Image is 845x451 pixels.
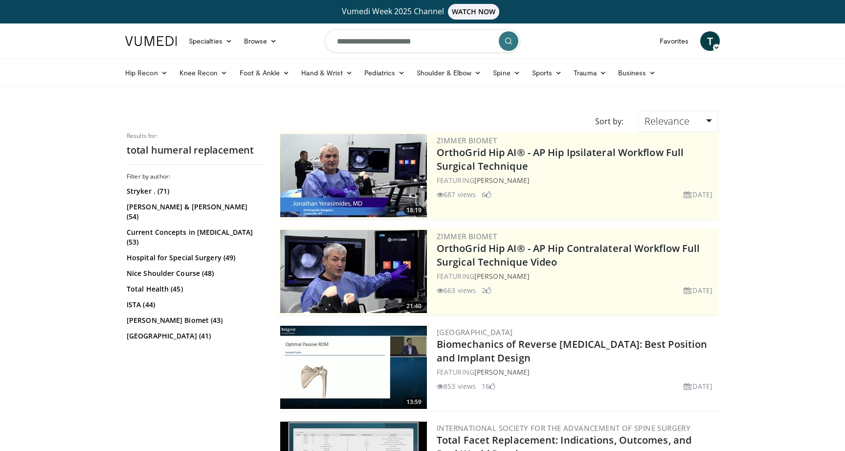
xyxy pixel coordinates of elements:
[437,327,513,337] a: [GEOGRAPHIC_DATA]
[280,230,427,313] img: 96a9cbbb-25ee-4404-ab87-b32d60616ad7.300x170_q85_crop-smart_upscale.jpg
[700,31,720,51] a: T
[437,242,700,269] a: OrthoGrid Hip AI® - AP Hip Contralateral Workflow Full Surgical Technique Video
[280,326,427,409] img: 305095c1-c1c2-4178-b934-2a95c173c9af.300x170_q85_crop-smart_upscale.jpg
[437,381,476,391] li: 853 views
[325,29,520,53] input: Search topics, interventions
[437,231,497,241] a: Zimmer Biomet
[437,423,690,433] a: International Society for the Advancement of Spine Surgery
[684,285,712,295] li: [DATE]
[125,36,177,46] img: VuMedi Logo
[280,230,427,313] a: 21:40
[638,111,718,132] a: Relevance
[403,398,424,406] span: 13:59
[684,189,712,200] li: [DATE]
[127,284,261,294] a: Total Health (45)
[280,134,427,217] img: 503c3a3d-ad76-4115-a5ba-16c0230cde33.300x170_q85_crop-smart_upscale.jpg
[403,206,424,215] span: 18:19
[437,367,716,377] div: FEATURING
[127,132,264,140] p: Results for:
[482,285,491,295] li: 2
[482,381,495,391] li: 16
[127,173,264,180] h3: Filter by author:
[127,269,261,278] a: Nice Shoulder Course (48)
[127,202,261,222] a: [PERSON_NAME] & [PERSON_NAME] (54)
[127,4,718,20] a: Vumedi Week 2025 ChannelWATCH NOW
[127,253,261,263] a: Hospital for Special Surgery (49)
[127,186,261,196] a: Stryker . (71)
[403,302,424,311] span: 21:40
[411,63,487,83] a: Shoulder & Elbow
[234,63,296,83] a: Foot & Ankle
[358,63,411,83] a: Pediatrics
[280,326,427,409] a: 13:59
[588,111,631,132] div: Sort by:
[437,271,716,281] div: FEATURING
[568,63,612,83] a: Trauma
[437,189,476,200] li: 687 views
[127,316,261,325] a: [PERSON_NAME] Biomet (43)
[127,300,261,310] a: ISTA (44)
[238,31,283,51] a: Browse
[482,189,491,200] li: 6
[127,227,261,247] a: Current Concepts in [MEDICAL_DATA] (53)
[645,114,689,128] span: Relevance
[437,175,716,185] div: FEATURING
[437,146,684,173] a: OrthoGrid Hip AI® - AP Hip Ipsilateral Workflow Full Surgical Technique
[437,338,707,364] a: Biomechanics of Reverse [MEDICAL_DATA]: Best Position and Implant Design
[127,144,264,157] h2: total humeral replacement
[526,63,568,83] a: Sports
[474,367,530,377] a: [PERSON_NAME]
[474,271,530,281] a: [PERSON_NAME]
[437,135,497,145] a: Zimmer Biomet
[280,134,427,217] a: 18:19
[487,63,526,83] a: Spine
[654,31,694,51] a: Favorites
[474,176,530,185] a: [PERSON_NAME]
[612,63,662,83] a: Business
[127,331,261,341] a: [GEOGRAPHIC_DATA] (41)
[684,381,712,391] li: [DATE]
[448,4,500,20] span: WATCH NOW
[295,63,358,83] a: Hand & Wrist
[174,63,234,83] a: Knee Recon
[183,31,238,51] a: Specialties
[119,63,174,83] a: Hip Recon
[437,285,476,295] li: 663 views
